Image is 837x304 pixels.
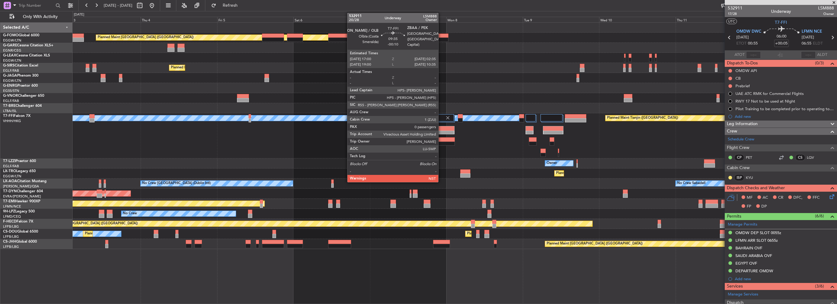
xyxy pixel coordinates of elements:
a: LX-TROLegacy 650 [3,169,36,173]
div: Planned Maint [GEOGRAPHIC_DATA] ([GEOGRAPHIC_DATA]) [42,219,138,228]
img: gray-close.svg [445,115,451,121]
a: EGSS/STN [3,89,19,93]
span: Leg Information [727,121,758,128]
span: 00:55 [748,41,758,47]
a: LX-AOACitation Mustang [3,179,47,183]
div: Prebrief [735,83,750,89]
a: G-SIRSCitation Excel [3,64,38,67]
div: No Crew [123,209,137,218]
a: [PERSON_NAME]/QSA [3,184,39,189]
span: Crew [727,128,737,135]
span: 532911 [728,5,742,11]
span: Flight Crew [727,144,749,151]
a: EGGW/LTN [3,38,21,43]
span: G-LEAX [3,54,16,57]
span: 06:00 [777,34,786,40]
div: Wed 3 [64,17,141,22]
span: CS-DOU [3,230,17,233]
a: 9H-LPZLegacy 500 [3,210,35,213]
div: Sun 7 [370,17,447,22]
a: EGLF/FAB [3,164,19,168]
span: FP [747,204,751,210]
a: CS-DOUGlobal 6500 [3,230,38,233]
div: Planned Maint [GEOGRAPHIC_DATA] ([GEOGRAPHIC_DATA]) [171,63,267,72]
div: BAHRAIN OVF [735,245,762,251]
a: LFPB/LBG [3,244,19,249]
div: Tue 9 [523,17,599,22]
div: Mon 8 [446,17,523,22]
span: T7-LZZI [3,159,16,163]
div: No Crew [GEOGRAPHIC_DATA] (Dublin Intl) [142,179,211,188]
a: T7-EMIHawker 900XP [3,200,40,203]
span: T7-DYN [3,190,17,193]
a: T7-BREChallenger 604 [3,104,42,108]
a: KYU [746,175,760,180]
button: UTC [726,19,737,24]
div: Planned Maint Tianjin ([GEOGRAPHIC_DATA]) [607,114,678,123]
a: Manage Services [728,291,758,298]
span: Owner [818,11,834,16]
a: T7-DYNChallenger 604 [3,190,43,193]
input: Trip Number [19,1,54,10]
span: CS-JHH [3,240,16,244]
span: G-SIRS [3,64,15,67]
a: G-VNORChallenger 650 [3,94,44,98]
span: T7-BRE [3,104,16,108]
div: Thu 11 [676,17,752,22]
div: [DATE] [74,12,84,17]
span: LFMN NCE [802,29,822,35]
span: LSM888 [818,5,834,11]
span: Cabin Crew [727,165,750,172]
div: Sat 6 [293,17,370,22]
span: (0/3) [815,60,824,66]
a: G-GARECessna Citation XLS+ [3,44,53,47]
div: Underway [771,8,791,15]
span: DFC, [793,195,803,201]
a: T7-LZZIPraetor 600 [3,159,36,163]
a: EVRA/[PERSON_NAME] [3,194,41,199]
div: No Crew Sabadell [677,179,706,188]
span: Dispatch To-Dos [727,60,758,67]
span: ETOT [736,41,746,47]
div: Planned Maint [GEOGRAPHIC_DATA] ([GEOGRAPHIC_DATA]) [85,229,181,238]
button: Refresh [208,1,245,10]
div: Thu 4 [141,17,217,22]
div: CP [734,154,744,161]
div: Planned Maint [GEOGRAPHIC_DATA] ([GEOGRAPHIC_DATA]) [547,239,643,248]
div: RWY 17 Not to be used at NIght [735,99,795,104]
span: FFC [813,195,820,201]
span: MF [747,195,753,201]
span: Dispatch Checks and Weather [727,185,785,192]
span: G-FOMO [3,34,19,37]
div: OMDW API [735,68,757,73]
span: G-JAGA [3,74,17,78]
div: OMDW DEP SLOT 0055z [735,230,781,235]
a: F-HECDFalcon 7X [3,220,33,223]
a: CS-JHHGlobal 6000 [3,240,37,244]
a: PET [746,155,760,160]
span: Only With Activity [16,15,64,19]
a: EGGW/LTN [3,174,21,179]
a: VHHH/HKG [3,119,21,123]
a: LFMN/NCE [3,204,21,209]
span: LX-TRO [3,169,16,173]
div: CS [795,154,805,161]
a: T7-FFIFalcon 7X [3,114,31,118]
a: Schedule Crew [728,136,754,143]
span: LX-AOA [3,179,17,183]
a: Manage Permits [728,222,757,228]
span: (6/6) [815,213,824,219]
div: DEPARTURE OMDW [735,268,773,273]
div: LFMN ARR SLOT 0655z [735,238,778,243]
span: AC [763,195,768,201]
span: [DATE] - [DATE] [104,3,132,8]
a: EGNR/CEG [3,48,21,53]
div: CB [735,76,741,81]
span: ELDT [813,41,823,47]
span: ATOT [735,52,745,58]
span: 17/28 [728,11,742,16]
button: Only With Activity [7,12,66,22]
a: G-JAGAPhenom 300 [3,74,38,78]
span: CR [778,195,783,201]
div: Add new [735,114,834,119]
